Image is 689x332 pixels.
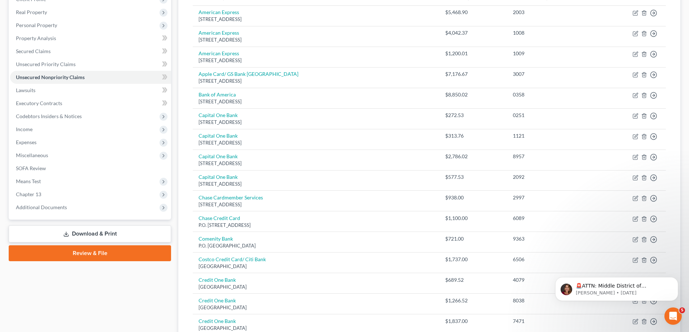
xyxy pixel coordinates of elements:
[16,87,35,93] span: Lawsuits
[199,119,434,126] div: [STREET_ADDRESS]
[199,325,434,332] div: [GEOGRAPHIC_DATA]
[16,61,76,67] span: Unsecured Priority Claims
[10,84,171,97] a: Lawsuits
[513,276,588,284] div: 4079
[513,318,588,325] div: 7471
[513,9,588,16] div: 2003
[445,215,501,222] div: $1,100.00
[445,132,501,139] div: $313.76
[513,235,588,242] div: 9363
[16,48,51,54] span: Secured Claims
[16,35,56,41] span: Property Analysis
[513,50,588,57] div: 1009
[10,162,171,175] a: SOFA Review
[199,277,236,283] a: Credit One Bank
[445,91,501,98] div: $8,850.02
[16,178,41,184] span: Means Test
[445,297,501,304] div: $1,266.52
[199,71,298,77] a: Apple Card/ GS Bank [GEOGRAPHIC_DATA]
[199,201,434,208] div: [STREET_ADDRESS]
[10,32,171,45] a: Property Analysis
[16,204,67,210] span: Additional Documents
[199,194,263,201] a: Chase Cardmember Services
[513,256,588,263] div: 6506
[445,235,501,242] div: $721.00
[199,222,434,229] div: P.O. [STREET_ADDRESS]
[199,112,238,118] a: Capital One Bank
[544,262,689,312] iframe: Intercom notifications message
[199,242,434,249] div: P.O. [GEOGRAPHIC_DATA]
[679,307,685,313] span: 5
[445,318,501,325] div: $1,837.00
[445,276,501,284] div: $689.52
[10,45,171,58] a: Secured Claims
[16,74,85,80] span: Unsecured Nonpriority Claims
[199,160,434,167] div: [STREET_ADDRESS]
[445,70,501,78] div: $7,176.67
[16,165,46,171] span: SOFA Review
[16,100,62,106] span: Executory Contracts
[199,30,239,36] a: American Express
[10,71,171,84] a: Unsecured Nonpriority Claims
[513,153,588,160] div: 8957
[513,29,588,36] div: 1008
[445,29,501,36] div: $4,042.37
[16,139,37,145] span: Expenses
[513,173,588,181] div: 2092
[513,132,588,139] div: 1121
[16,152,48,158] span: Miscellaneous
[199,50,239,56] a: American Express
[16,191,41,197] span: Chapter 13
[16,126,33,132] span: Income
[445,173,501,181] div: $577.53
[513,112,588,119] div: 0251
[16,9,47,15] span: Real Property
[513,70,588,78] div: 3007
[513,194,588,201] div: 2997
[445,9,501,16] div: $5,468.90
[199,133,238,139] a: Capital One Bank
[199,98,434,105] div: [STREET_ADDRESS]
[445,112,501,119] div: $272.53
[445,153,501,160] div: $2,786.02
[199,9,239,15] a: American Express
[199,36,434,43] div: [STREET_ADDRESS]
[445,256,501,263] div: $1,737.00
[513,297,588,304] div: 8038
[199,91,236,98] a: Bank of America
[9,225,171,242] a: Download & Print
[199,304,434,311] div: [GEOGRAPHIC_DATA]
[10,58,171,71] a: Unsecured Priority Claims
[199,16,434,23] div: [STREET_ADDRESS]
[445,194,501,201] div: $938.00
[16,113,82,119] span: Codebtors Insiders & Notices
[199,263,434,270] div: [GEOGRAPHIC_DATA]
[199,297,236,303] a: Credit One Bank
[199,181,434,187] div: [STREET_ADDRESS]
[445,50,501,57] div: $1,200.01
[10,97,171,110] a: Executory Contracts
[199,236,233,242] a: Comenity Bank
[199,174,238,180] a: Capital One Bank
[199,318,236,324] a: Credit One Bank
[664,307,682,325] iframe: Intercom live chat
[199,215,240,221] a: Chase Credit Card
[199,284,434,290] div: [GEOGRAPHIC_DATA]
[199,139,434,146] div: [STREET_ADDRESS]
[199,256,266,262] a: Costco Credit Card/ Citi Bank
[9,245,171,261] a: Review & File
[16,22,57,28] span: Personal Property
[513,91,588,98] div: 0358
[199,153,238,159] a: Capital One Bank
[199,57,434,64] div: [STREET_ADDRESS]
[513,215,588,222] div: 6089
[199,78,434,85] div: [STREET_ADDRESS]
